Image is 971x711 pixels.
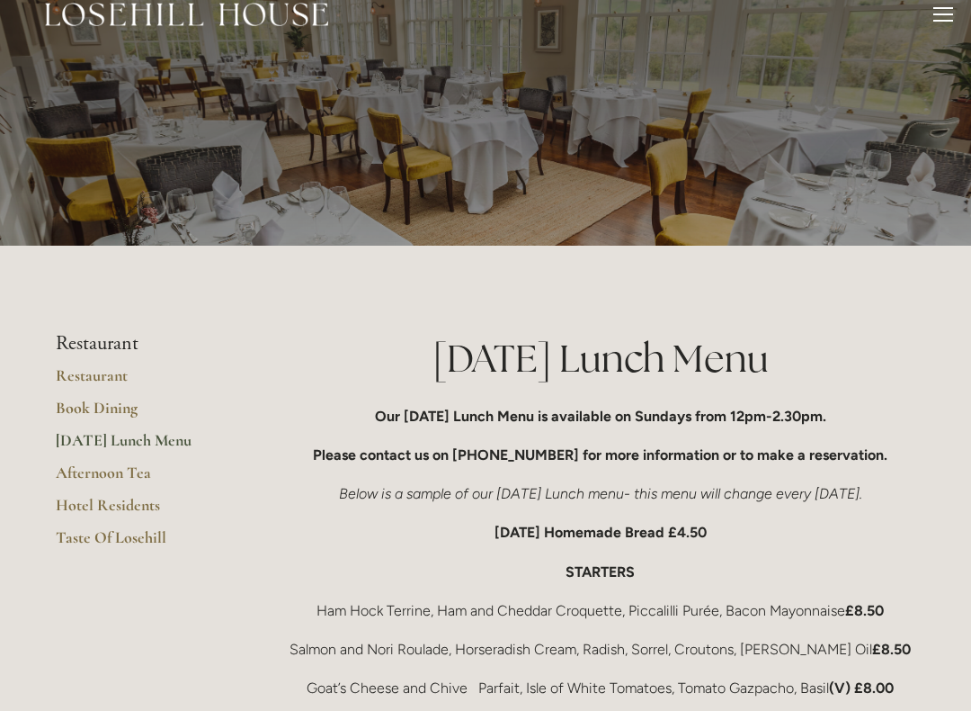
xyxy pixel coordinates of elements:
[56,495,227,527] a: Hotel Residents
[313,446,887,463] strong: Please contact us on [PHONE_NUMBER] for more information or to make a reservation.
[494,524,707,541] strong: [DATE] Homemade Bread £4.50
[375,408,826,425] strong: Our [DATE] Lunch Menu is available on Sundays from 12pm-2.30pm.
[566,563,635,580] strong: STARTERS
[56,430,227,463] a: [DATE] Lunch Menu
[56,365,227,398] a: Restaurant
[339,485,862,502] em: Below is a sample of our [DATE] Lunch menu- this menu will change every [DATE].
[56,398,227,430] a: Book Dining
[285,637,915,661] p: Salmon and Nori Roulade, Horseradish Cream, Radish, Sorrel, Croutons, [PERSON_NAME] Oil
[45,3,328,26] img: Losehill House
[56,463,227,495] a: Afternoon Tea
[285,332,915,385] h1: [DATE] Lunch Menu
[872,641,911,658] strong: £8.50
[285,598,915,623] p: Ham Hock Terrine, Ham and Cheddar Croquette, Piccalilli Purée, Bacon Mayonnaise
[829,679,894,697] strong: (V) £8.00
[285,676,915,700] p: Goat’s Cheese and Chive Parfait, Isle of White Tomatoes, Tomato Gazpacho, Basil
[56,332,227,355] li: Restaurant
[56,527,227,560] a: Taste Of Losehill
[845,602,884,619] strong: £8.50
